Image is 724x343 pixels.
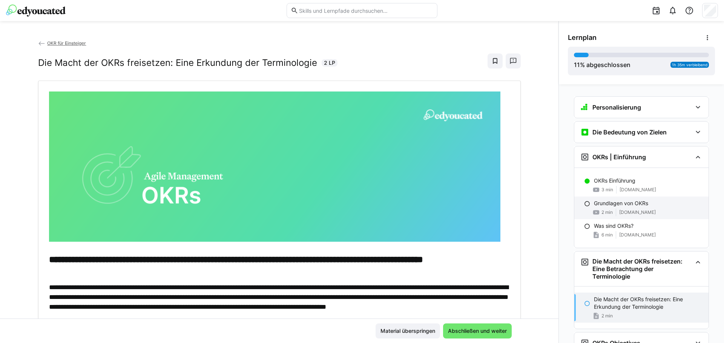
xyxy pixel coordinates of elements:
[594,177,635,184] p: OKRs Einführung
[620,187,656,193] span: [DOMAIN_NAME]
[619,232,656,238] span: [DOMAIN_NAME]
[601,232,613,238] span: 6 min
[568,34,597,42] span: Lernplan
[592,258,692,280] h3: Die Macht der OKRs freisetzen: Eine Betrachtung der Terminologie
[574,60,630,69] div: % abgeschlossen
[379,327,436,335] span: Material überspringen
[447,327,508,335] span: Abschließen und weiter
[38,40,86,46] a: OKR für Einsteiger
[47,40,86,46] span: OKR für Einsteiger
[619,209,656,215] span: [DOMAIN_NAME]
[601,187,613,193] span: 3 min
[38,57,317,69] h2: Die Macht der OKRs freisetzen: Eine Erkundung der Terminologie
[592,153,646,161] h3: OKRs | Einführung
[672,63,707,67] span: 1h 35m verbleibend
[601,209,613,215] span: 2 min
[298,7,433,14] input: Skills und Lernpfade durchsuchen…
[601,313,613,319] span: 2 min
[592,128,667,136] h3: Die Bedeutung von Zielen
[592,104,641,111] h3: Personalisierung
[594,200,648,207] p: Grundlagen von OKRs
[594,222,633,230] p: Was sind OKRs?
[574,61,580,69] span: 11
[324,59,335,67] span: 2 LP
[376,323,440,338] button: Material überspringen
[443,323,512,338] button: Abschließen und weiter
[594,296,703,311] p: Die Macht der OKRs freisetzen: Eine Erkundung der Terminologie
